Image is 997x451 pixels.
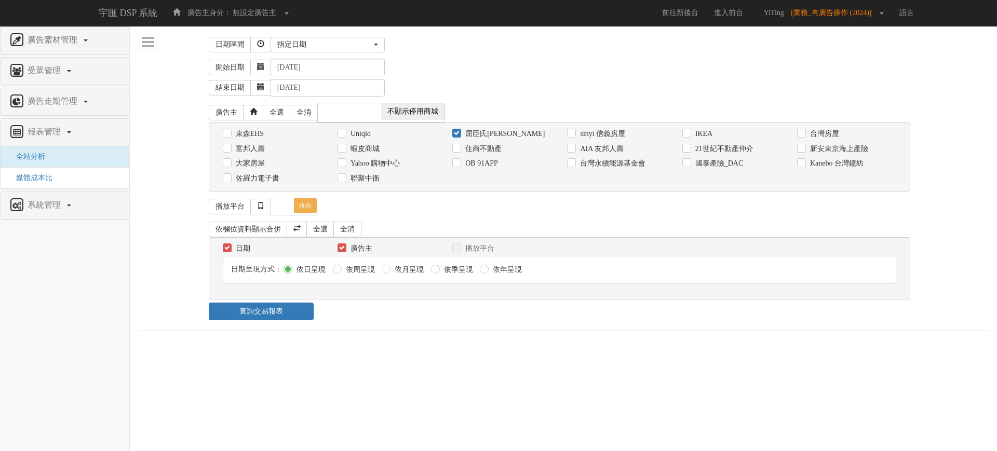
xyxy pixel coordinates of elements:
[463,243,494,254] label: 播放平台
[577,158,645,169] label: 台灣永續能源基金會
[807,158,864,169] label: Kanebo 台灣鐘紡
[348,144,380,154] label: 蝦皮商城
[306,222,334,237] a: 全選
[381,103,444,120] span: 不顯示停用商城
[759,9,789,17] span: YiTing
[233,173,279,184] label: 佐羅力電子書
[233,129,264,139] label: 東森EHS
[348,173,380,184] label: 聯聚中衡
[8,124,121,141] a: 報表管理
[25,35,83,44] span: 廣告素材管理
[490,265,522,275] label: 依年呈現
[231,265,282,273] span: 日期呈現方式：
[693,144,753,154] label: 21世紀不動產仲介
[25,66,66,75] span: 受眾管理
[233,144,265,154] label: 富邦人壽
[463,158,498,169] label: OB 91APP
[277,39,372,50] div: 指定日期
[290,105,318,120] a: 全消
[343,265,375,275] label: 依周呈現
[392,265,424,275] label: 依月呈現
[463,144,502,154] label: 住商不動產
[348,243,372,254] label: 廣告主
[8,174,52,182] a: 媒體成本比
[233,9,276,17] span: 無設定廣告主
[233,158,265,169] label: 大家房屋
[791,9,877,17] span: [業務_有廣告操作 (2024)]
[577,144,624,154] label: AIA 友邦人壽
[8,153,45,160] a: 全站分析
[441,265,473,275] label: 依季呈現
[348,158,400,169] label: Yahoo 購物中心
[8,32,121,49] a: 廣告素材管理
[233,243,250,254] label: 日期
[294,265,326,275] label: 依日呈現
[8,63,121,79] a: 受眾管理
[463,129,545,139] label: 屈臣氏[PERSON_NAME]
[271,37,385,52] button: 指定日期
[577,129,625,139] label: sinyi 信義房屋
[263,105,291,120] a: 全選
[25,127,66,136] span: 報表管理
[348,129,371,139] label: Uniqlo
[187,9,231,17] span: 廣告主身分：
[693,129,712,139] label: IKEA
[693,158,744,169] label: 國泰產險_DAC
[8,93,121,110] a: 廣告走期管理
[25,97,83,105] span: 廣告走期管理
[294,198,317,213] span: 收合
[807,144,868,154] label: 新安東京海上產險
[8,197,121,214] a: 系統管理
[807,129,839,139] label: 台灣房屋
[25,200,66,209] span: 系統管理
[333,222,361,237] a: 全消
[209,303,314,320] a: 查詢交易報表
